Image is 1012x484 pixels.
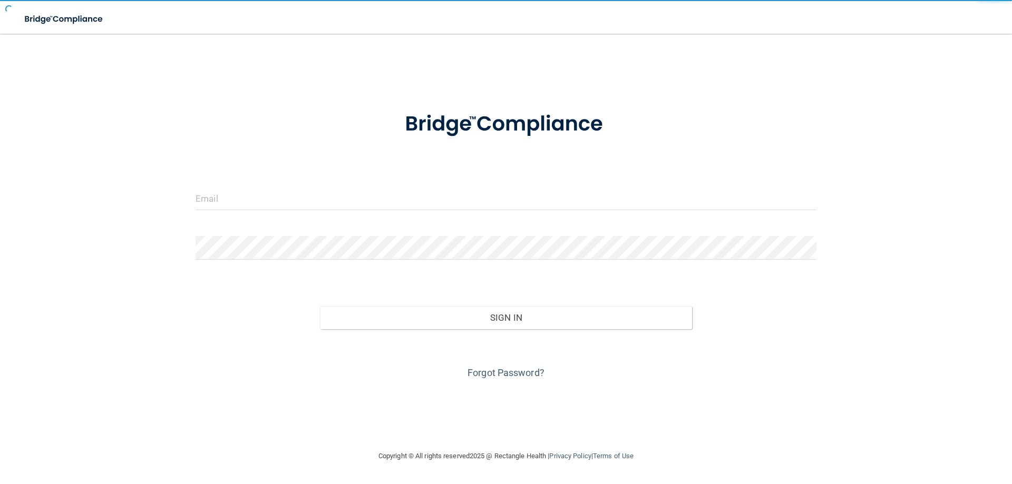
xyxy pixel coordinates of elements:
a: Terms of Use [593,452,634,460]
input: Email [196,186,816,210]
div: Copyright © All rights reserved 2025 @ Rectangle Health | | [314,439,698,473]
button: Sign In [320,306,693,329]
a: Forgot Password? [468,367,544,378]
img: bridge_compliance_login_screen.278c3ca4.svg [383,97,629,152]
img: bridge_compliance_login_screen.278c3ca4.svg [16,8,113,30]
a: Privacy Policy [549,452,591,460]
